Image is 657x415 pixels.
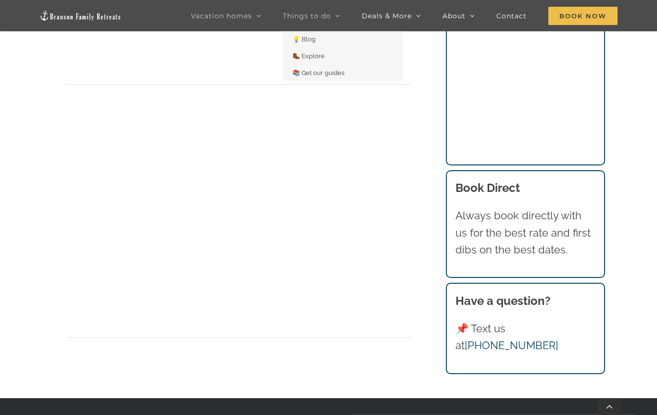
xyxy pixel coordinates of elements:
span: 📚 Get our guides [292,69,344,76]
span: Vacation homes [191,13,252,19]
a: 📚 Get our guides [283,65,403,82]
img: Branson Family Retreats Logo [39,10,121,21]
span: 💡 Blog [292,36,316,43]
span: 🥾 Explore [292,52,325,60]
span: Book Now [548,7,618,25]
span: Things to do [283,13,331,19]
span: About [442,13,466,19]
span: Contact [496,13,527,19]
span: Deals & More [362,13,412,19]
b: Book Direct [455,181,520,195]
a: [PHONE_NUMBER] [465,339,558,352]
a: 🥾 Explore [283,48,403,65]
iframe: Rocky Shores - Ribbon Calendar Widget [66,109,411,309]
strong: Have a question? [455,294,551,308]
p: Always book directly with us for the best rate and first dibs on the best dates. [455,207,596,258]
a: 💡 Blog [283,31,403,48]
p: 📌 Text us at [455,320,596,354]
